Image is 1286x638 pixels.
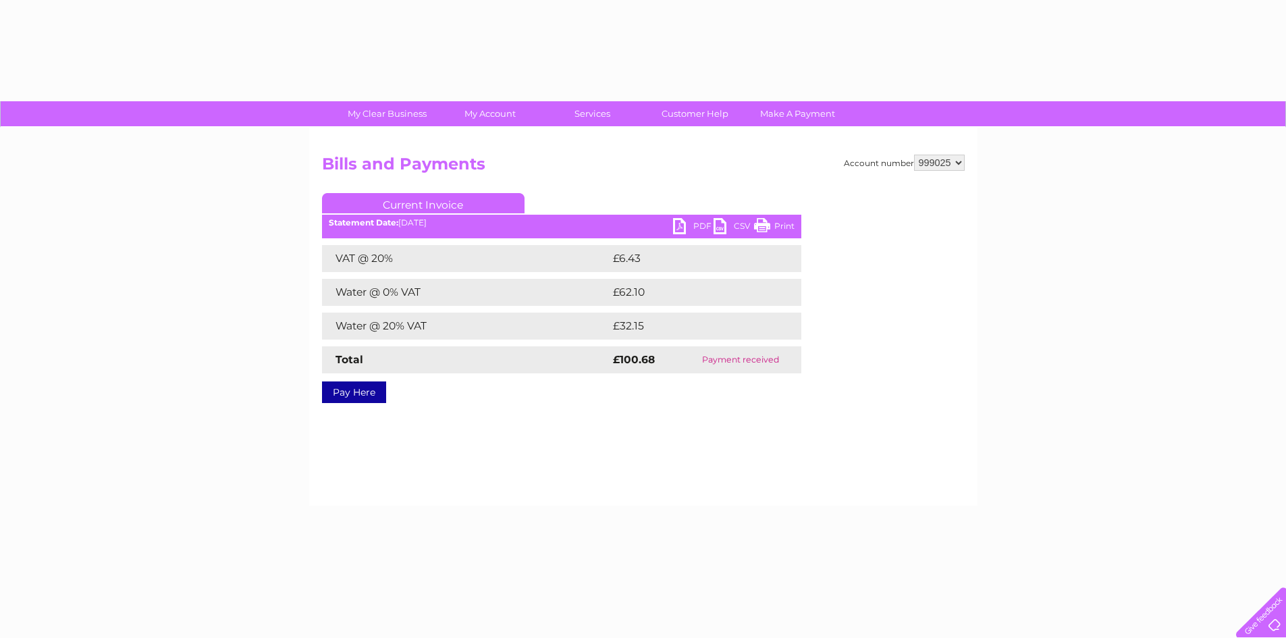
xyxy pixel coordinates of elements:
[610,313,772,340] td: £32.15
[434,101,545,126] a: My Account
[742,101,853,126] a: Make A Payment
[537,101,648,126] a: Services
[673,218,714,238] a: PDF
[680,346,801,373] td: Payment received
[322,245,610,272] td: VAT @ 20%
[336,353,363,366] strong: Total
[844,155,965,171] div: Account number
[610,245,770,272] td: £6.43
[322,218,801,228] div: [DATE]
[322,279,610,306] td: Water @ 0% VAT
[322,313,610,340] td: Water @ 20% VAT
[754,218,795,238] a: Print
[714,218,754,238] a: CSV
[610,279,773,306] td: £62.10
[613,353,655,366] strong: £100.68
[331,101,443,126] a: My Clear Business
[322,193,525,213] a: Current Invoice
[322,155,965,180] h2: Bills and Payments
[329,217,398,228] b: Statement Date:
[639,101,751,126] a: Customer Help
[322,381,386,403] a: Pay Here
